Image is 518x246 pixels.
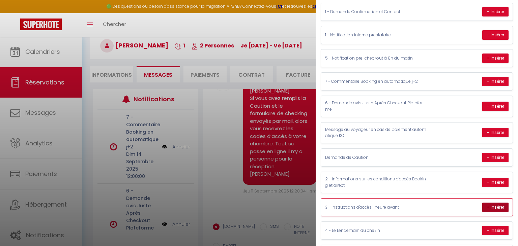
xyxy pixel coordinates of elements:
[482,203,509,212] button: + Insérer
[489,216,513,241] iframe: Chat
[5,3,26,23] button: Ouvrir le widget de chat LiveChat
[325,9,426,15] p: 1 - Demande Confirmation et Contact
[325,154,426,161] p: Demande de Caution
[482,178,509,187] button: + Insérer
[482,128,509,137] button: + Insérer
[482,30,509,40] button: + Insérer
[482,7,509,16] button: + Insérer
[325,176,426,189] p: 2 - informations sur les conditions d'accès Booking et direct
[482,153,509,162] button: + Insérer
[325,227,426,234] p: 4 - Le Lendemain du chekin
[482,54,509,63] button: + Insérer
[325,204,426,211] p: 3 - Instructions d'accès 1 heure avant
[325,127,426,139] p: Message au voyageur en cas de paiement automatique KO
[325,32,426,38] p: 1 - Notification interne prestataire
[325,55,426,62] p: 5 - Notification pre-checkout à 8h du matin
[482,226,509,235] button: + Insérer
[482,77,509,86] button: + Insérer
[325,78,426,85] p: 7 - Commentaire Booking en automatique j+2
[325,100,426,113] p: 6 - Demande avis Juste Après Checkout Plateforme
[482,102,509,111] button: + Insérer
